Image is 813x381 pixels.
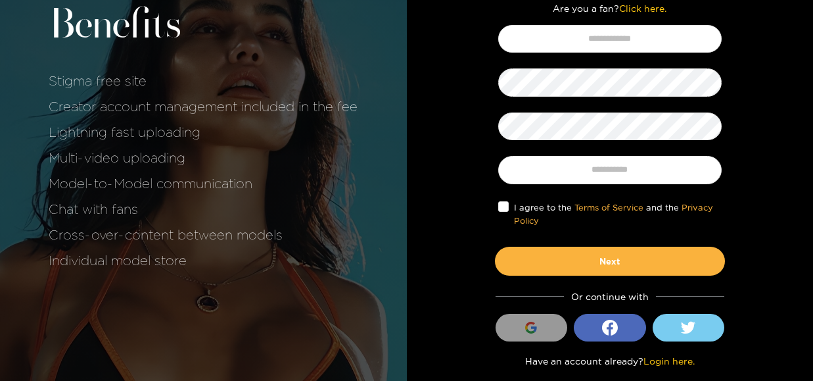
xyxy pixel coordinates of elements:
div: Or continue with [496,289,725,304]
span: I agree to the and the [509,201,722,228]
li: Stigma free site [49,72,358,88]
a: Click here. [619,3,666,13]
li: Creator account management included in the fee [49,98,358,114]
p: Are you a fan? [553,2,666,15]
a: Login here. [643,356,695,366]
h2: Benefits [49,1,358,51]
li: Cross-over-content between models [49,226,358,242]
li: Multi-video uploading [49,149,358,165]
li: Chat with fans [49,201,358,216]
button: Next [495,247,725,276]
p: Have an account already? [525,355,695,368]
li: Model-to-Model communication [49,175,358,191]
a: Terms of Service [574,203,643,212]
li: Lightning fast uploading [49,124,358,140]
li: Individual model store [49,252,358,268]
